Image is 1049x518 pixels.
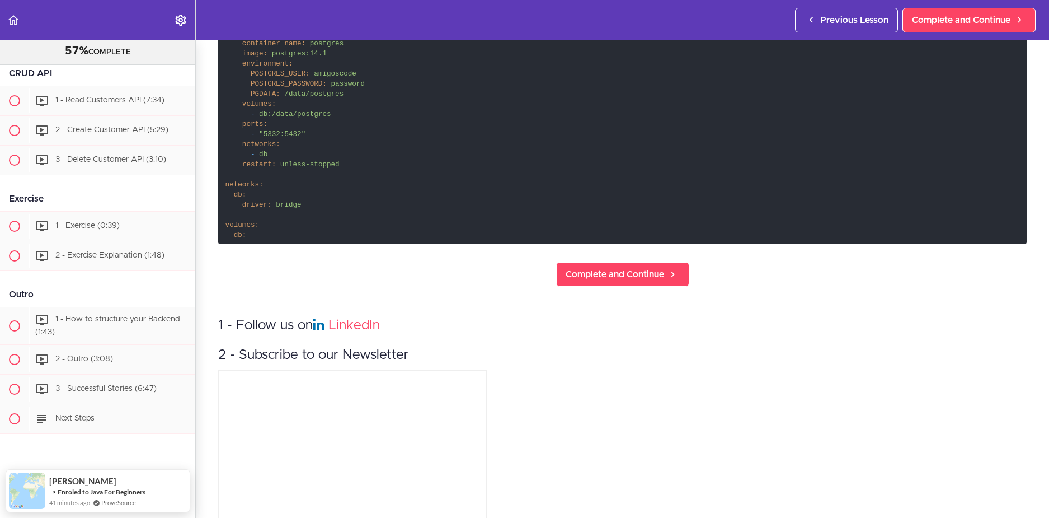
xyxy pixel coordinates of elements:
[902,8,1036,32] a: Complete and Continue
[55,96,164,104] span: 1 - Read Customers API (7:34)
[55,126,168,134] span: 2 - Create Customer API (5:29)
[280,161,340,169] span: unless-stopped
[242,141,280,148] span: networks:
[251,110,255,118] span: -
[566,268,664,281] span: Complete and Continue
[225,181,264,189] span: networks:
[259,110,331,118] span: db:/data/postgres
[55,355,113,363] span: 2 - Outro (3:08)
[310,40,344,48] span: postgres
[9,473,45,509] img: provesource social proof notification image
[14,44,181,59] div: COMPLETE
[55,251,164,259] span: 2 - Exercise Explanation (1:48)
[242,60,293,68] span: environment:
[251,130,255,138] span: -
[55,222,120,230] span: 1 - Exercise (0:39)
[284,90,344,98] span: /data/postgres
[242,40,305,48] span: container_name:
[35,315,180,336] span: 1 - How to structure your Backend (1:43)
[101,498,136,507] a: ProveSource
[251,70,310,78] span: POSTGRES_USER:
[218,316,1027,335] h3: 1 - Follow us on
[251,80,327,88] span: POSTGRES_PASSWORD:
[234,231,247,239] span: db:
[234,191,247,199] span: db:
[58,488,145,496] a: Enroled to Java For Beginners
[259,130,305,138] span: "5332:5432"
[65,45,88,57] span: 57%
[225,221,259,229] span: volumes:
[259,151,267,158] span: db
[7,13,20,27] svg: Back to course curriculum
[556,262,689,287] a: Complete and Continue
[242,100,276,108] span: volumes:
[912,13,1010,27] span: Complete and Continue
[55,385,157,393] span: 3 - Successful Stories (6:47)
[251,151,255,158] span: -
[242,161,276,169] span: restart:
[242,120,267,128] span: ports:
[276,201,301,209] span: bridge
[242,201,272,209] span: driver:
[820,13,888,27] span: Previous Lesson
[55,156,166,164] span: 3 - Delete Customer API (3:10)
[218,346,1027,365] h3: 2 - Subscribe to our Newsletter
[49,498,90,507] span: 41 minutes ago
[174,13,187,27] svg: Settings Menu
[272,50,327,58] span: postgres:14.1
[314,70,356,78] span: amigoscode
[795,8,898,32] a: Previous Lesson
[328,319,380,332] a: LinkedIn
[242,50,267,58] span: image:
[331,80,365,88] span: password
[49,477,116,486] span: [PERSON_NAME]
[55,414,95,422] span: Next Steps
[49,487,57,496] span: ->
[251,90,280,98] span: PGDATA:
